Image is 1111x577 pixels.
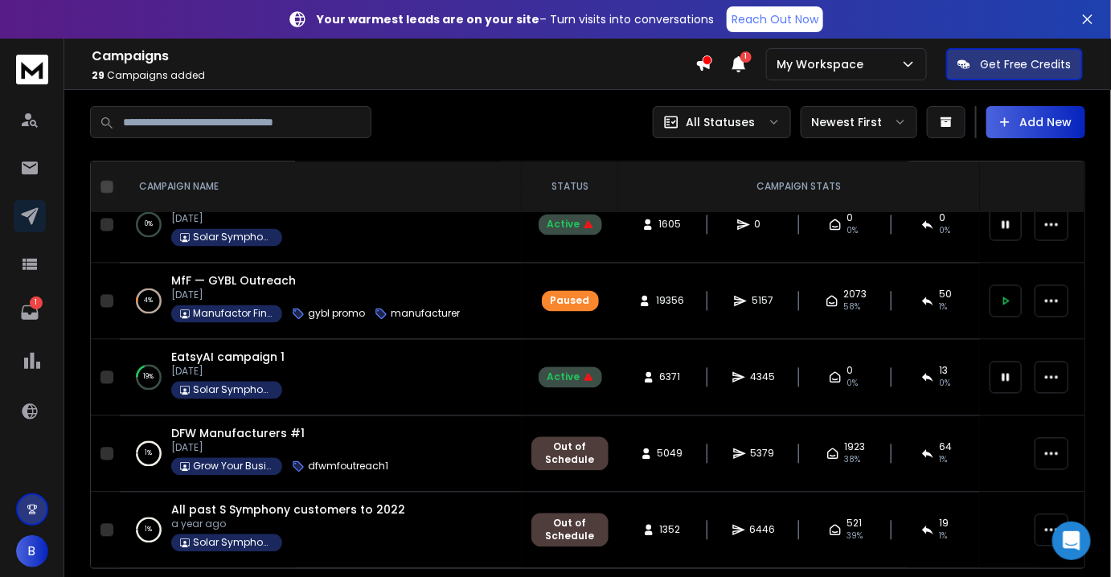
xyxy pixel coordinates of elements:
[752,295,773,308] span: 5157
[145,293,154,309] p: 4 %
[193,537,273,550] p: Solar Symphony
[171,350,285,366] a: EatsyAI campaign 1
[755,219,771,231] span: 0
[92,68,105,82] span: 29
[939,518,949,530] span: 19
[522,162,618,214] th: STATUS
[618,162,980,214] th: CAMPAIGN STATS
[193,231,273,244] p: Solar Symphony
[317,11,714,27] p: – Turn visits into conversations
[801,106,917,138] button: Newest First
[939,454,947,467] span: 1 %
[847,378,858,391] span: 0%
[750,371,775,384] span: 4345
[193,460,273,473] p: Grow Your Business Live
[551,295,590,308] div: Paused
[939,378,950,391] span: 0 %
[777,56,870,72] p: My Workspace
[751,448,775,460] span: 5379
[14,297,46,329] a: 1
[16,535,48,567] button: B
[843,301,860,314] span: 58 %
[939,365,948,378] span: 13
[939,441,952,454] span: 64
[540,441,600,467] div: Out of Schedule
[686,114,755,130] p: All Statuses
[547,371,593,384] div: Active
[939,212,945,225] span: 0
[193,308,273,321] p: Manufactor Finance
[844,454,860,467] span: 38 %
[939,288,952,301] span: 50
[1052,522,1091,560] div: Open Intercom Messenger
[171,213,506,226] p: [DATE]
[193,384,273,397] p: Solar Symphony
[146,522,153,538] p: 1 %
[308,460,388,473] p: dfwmfoutreach1
[740,51,752,63] span: 1
[120,187,522,264] td: 0%Battery add on campaign after black outs for ss [DATE] to [DATE][DATE]Solar Symphony
[660,371,681,384] span: 6371
[660,524,681,537] span: 1352
[847,518,862,530] span: 521
[727,6,823,32] a: Reach Out Now
[171,502,405,518] a: All past S Symphony customers to 2022
[980,56,1072,72] p: Get Free Credits
[144,370,154,386] p: 19 %
[939,530,947,543] span: 1 %
[317,11,539,27] strong: Your warmest leads are on your site
[146,446,153,462] p: 1 %
[171,273,296,289] a: MfF — GYBL Outreach
[847,212,853,225] span: 0
[120,264,522,340] td: 4%MfF — GYBL Outreach[DATE]Manufactor Financegybl promomanufacturer
[946,48,1083,80] button: Get Free Credits
[939,301,947,314] span: 1 %
[171,426,305,442] a: DFW Manufacturers #1
[547,219,593,231] div: Active
[847,365,853,378] span: 0
[844,441,865,454] span: 1923
[732,11,818,27] p: Reach Out Now
[986,106,1085,138] button: Add New
[16,55,48,84] img: logo
[750,524,776,537] span: 6446
[843,288,867,301] span: 2073
[171,366,285,379] p: [DATE]
[92,69,695,82] p: Campaigns added
[171,442,388,455] p: [DATE]
[939,225,950,238] span: 0%
[658,448,683,460] span: 5049
[656,295,684,308] span: 19356
[391,308,460,321] p: manufacturer
[171,518,405,531] p: a year ago
[120,162,522,214] th: CAMPAIGN NAME
[171,289,460,302] p: [DATE]
[92,47,695,66] h1: Campaigns
[120,416,522,493] td: 1%DFW Manufacturers #1[DATE]Grow Your Business Livedfwmfoutreach1
[540,518,600,543] div: Out of Schedule
[847,225,858,238] span: 0%
[120,340,522,416] td: 19%EatsyAI campaign 1[DATE]Solar Symphony
[120,493,522,569] td: 1%All past S Symphony customers to 2022a year agoSolar Symphony
[847,530,863,543] span: 39 %
[30,297,43,309] p: 1
[308,308,365,321] p: gybl promo
[145,217,153,233] p: 0 %
[659,219,682,231] span: 1605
